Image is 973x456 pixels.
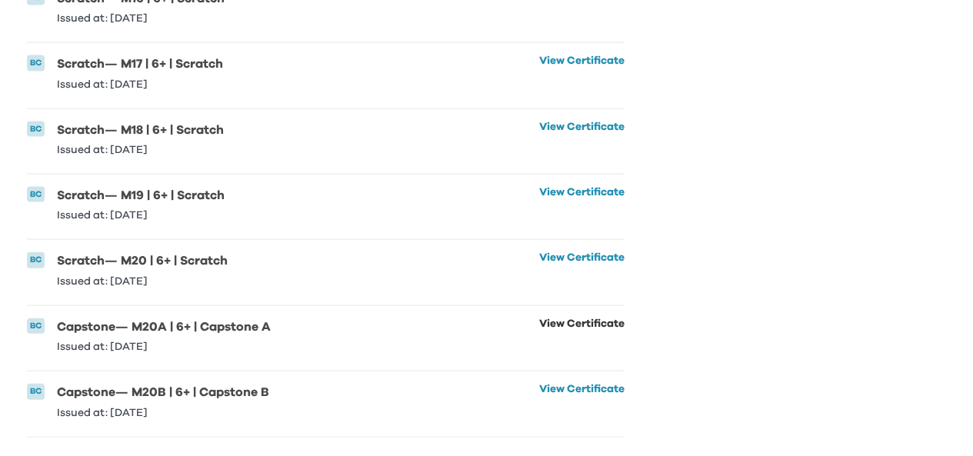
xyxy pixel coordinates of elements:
[57,341,271,352] p: Issued at: [DATE]
[30,385,42,398] p: BC
[57,79,223,90] p: Issued at: [DATE]
[57,408,269,418] p: Issued at: [DATE]
[30,320,42,333] p: BC
[57,55,223,72] h6: Scratch — M17 | 6+ | Scratch
[539,55,625,89] a: View Certificate
[539,384,625,418] a: View Certificate
[30,123,42,136] p: BC
[57,13,225,24] p: Issued at: [DATE]
[539,318,625,352] a: View Certificate
[539,187,625,221] a: View Certificate
[30,254,42,267] p: BC
[57,187,225,204] h6: Scratch — M19 | 6+ | Scratch
[57,318,271,335] h6: Capstone — M20A | 6+ | Capstone A
[57,252,228,269] h6: Scratch — M20 | 6+ | Scratch
[57,210,225,221] p: Issued at: [DATE]
[30,188,42,201] p: BC
[57,384,269,401] h6: Capstone — M20B | 6+ | Capstone B
[57,121,224,138] h6: Scratch — M18 | 6+ | Scratch
[57,276,228,287] p: Issued at: [DATE]
[539,121,625,155] a: View Certificate
[539,252,625,286] a: View Certificate
[57,145,224,155] p: Issued at: [DATE]
[30,57,42,70] p: BC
